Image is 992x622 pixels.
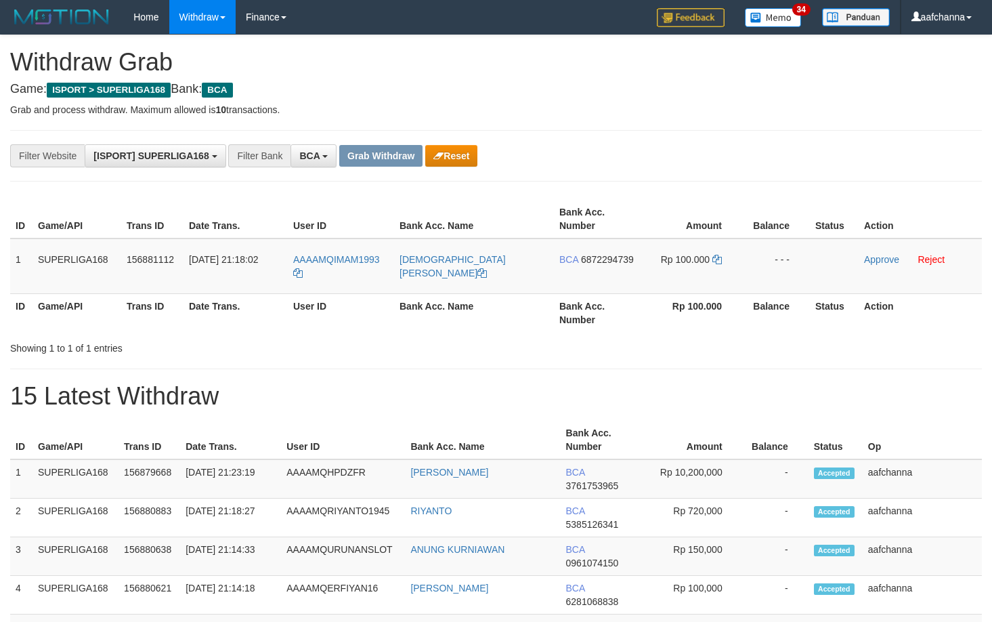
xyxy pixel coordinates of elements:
th: Balance [743,421,808,459]
th: Rp 100.000 [640,293,742,332]
th: Game/API [33,293,121,332]
td: aafchanna [863,576,982,615]
td: AAAAMQHPDZFR [281,459,405,499]
span: 34 [792,3,811,16]
span: Copy 6281068838 to clipboard [566,596,619,607]
td: Rp 150,000 [644,537,743,576]
th: ID [10,293,33,332]
img: MOTION_logo.png [10,7,113,27]
td: 3 [10,537,33,576]
img: Feedback.jpg [657,8,725,27]
th: Balance [742,293,810,332]
img: Button%20Memo.svg [745,8,802,27]
span: [ISPORT] SUPERLIGA168 [93,150,209,161]
td: 156880638 [118,537,180,576]
th: User ID [288,200,394,239]
td: AAAAMQURUNANSLOT [281,537,405,576]
button: [ISPORT] SUPERLIGA168 [85,144,225,167]
h1: 15 Latest Withdraw [10,383,982,410]
td: - [743,576,808,615]
th: Bank Acc. Name [394,200,554,239]
button: Reset [425,145,477,167]
td: 1 [10,459,33,499]
th: Status [810,200,859,239]
span: ISPORT > SUPERLIGA168 [47,83,171,98]
span: Accepted [814,468,855,479]
span: Accepted [814,545,855,556]
td: - [743,459,808,499]
td: SUPERLIGA168 [33,537,118,576]
span: AAAAMQIMAM1993 [293,254,380,265]
td: AAAAMQERFIYAN16 [281,576,405,615]
td: aafchanna [863,499,982,537]
th: Action [859,293,982,332]
span: BCA [566,467,585,478]
td: SUPERLIGA168 [33,499,118,537]
th: Status [810,293,859,332]
th: Game/API [33,421,118,459]
th: Op [863,421,982,459]
td: 1 [10,239,33,294]
span: Accepted [814,506,855,518]
a: [PERSON_NAME] [410,467,488,478]
th: Trans ID [121,293,184,332]
button: BCA [290,144,337,167]
th: Amount [644,421,743,459]
td: - [743,499,808,537]
td: 156880621 [118,576,180,615]
td: aafchanna [863,537,982,576]
td: [DATE] 21:18:27 [180,499,281,537]
td: [DATE] 21:14:33 [180,537,281,576]
a: Copy 100000 to clipboard [712,254,722,265]
span: Copy 3761753965 to clipboard [566,480,619,491]
span: BCA [202,83,232,98]
span: Rp 100.000 [661,254,710,265]
th: Trans ID [121,200,184,239]
th: Balance [742,200,810,239]
th: User ID [281,421,405,459]
th: Date Trans. [184,200,288,239]
td: 156879668 [118,459,180,499]
a: RIYANTO [410,505,452,516]
h4: Game: Bank: [10,83,982,96]
span: BCA [566,583,585,594]
th: Date Trans. [184,293,288,332]
th: Game/API [33,200,121,239]
span: 156881112 [127,254,174,265]
div: Filter Website [10,144,85,167]
th: Bank Acc. Name [394,293,554,332]
span: BCA [566,544,585,555]
th: Amount [640,200,742,239]
th: User ID [288,293,394,332]
span: Copy 5385126341 to clipboard [566,519,619,530]
span: BCA [559,254,578,265]
th: Bank Acc. Number [554,293,640,332]
td: [DATE] 21:23:19 [180,459,281,499]
span: Accepted [814,583,855,595]
span: [DATE] 21:18:02 [189,254,258,265]
th: Bank Acc. Number [561,421,644,459]
span: BCA [566,505,585,516]
td: [DATE] 21:14:18 [180,576,281,615]
a: [DEMOGRAPHIC_DATA][PERSON_NAME] [400,254,506,278]
span: Copy 6872294739 to clipboard [581,254,634,265]
a: [PERSON_NAME] [410,583,488,594]
span: BCA [299,150,320,161]
th: Trans ID [118,421,180,459]
td: Rp 10,200,000 [644,459,743,499]
th: Date Trans. [180,421,281,459]
td: SUPERLIGA168 [33,239,121,294]
th: Bank Acc. Name [405,421,560,459]
th: ID [10,200,33,239]
h1: Withdraw Grab [10,49,982,76]
th: Action [859,200,982,239]
th: ID [10,421,33,459]
a: AAAAMQIMAM1993 [293,254,380,278]
a: Reject [918,254,945,265]
span: Copy 0961074150 to clipboard [566,558,619,568]
button: Grab Withdraw [339,145,423,167]
td: 2 [10,499,33,537]
td: 4 [10,576,33,615]
td: aafchanna [863,459,982,499]
a: Approve [864,254,899,265]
